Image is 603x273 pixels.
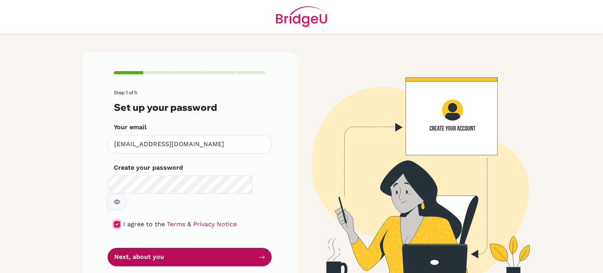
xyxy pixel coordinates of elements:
[114,102,265,113] h3: Set up your password
[114,163,183,172] label: Create your password
[123,220,165,228] span: I agree to the
[167,220,185,228] a: Terms
[187,220,191,228] span: &
[114,123,146,132] label: Your email
[108,248,272,266] button: Next, about you
[108,135,272,154] input: Insert your email*
[114,90,137,95] span: Step 1 of 5
[193,220,237,228] a: Privacy Notice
